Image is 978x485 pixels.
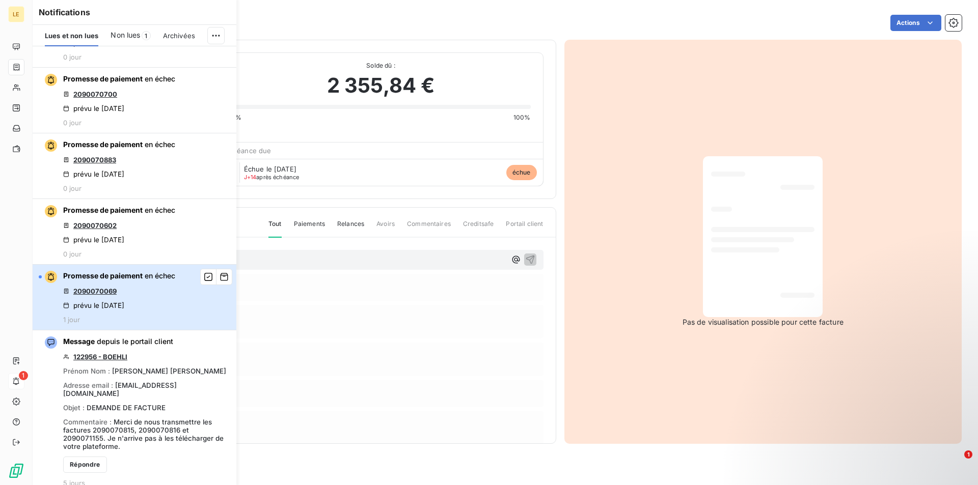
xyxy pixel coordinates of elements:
span: Promesse de paiement [63,140,143,149]
img: Logo LeanPay [8,463,24,479]
div: Commentaire : [63,418,230,450]
span: [PERSON_NAME] [PERSON_NAME] [112,367,226,375]
span: échue [506,165,537,180]
span: 0 jour [63,184,81,192]
span: Tout [268,219,282,238]
span: J+14 [244,174,257,181]
span: Portail client [506,219,543,237]
span: Commentaires [407,219,451,237]
span: Lues et non lues [45,32,98,40]
span: 1 [19,371,28,380]
span: Non lues [111,30,140,40]
span: Promesse de paiement [63,74,143,83]
a: 2090070602 [73,221,117,230]
span: 1 [964,450,972,459]
div: LE [8,6,24,22]
a: 122956 - BOEHLI [73,353,127,361]
button: Promesse de paiement en échec2090070883prévu le [DATE]0 jour [33,133,236,199]
iframe: Intercom notifications message [774,386,978,458]
span: Pas de visualisation possible pour cette facture [683,317,844,327]
span: en échec [145,206,175,214]
span: Creditsafe [463,219,494,237]
span: Archivées [163,32,195,40]
div: Adresse email : [63,381,230,397]
span: en échec [145,140,175,149]
span: depuis le portail client [63,336,173,347]
div: Objet : [63,404,166,412]
span: Échue le [DATE] [244,165,296,173]
span: Échéance due [225,147,271,155]
div: prévu le [DATE] [63,301,124,309]
a: 2090070700 [73,90,117,98]
span: 2 355,84 € [327,70,435,101]
button: Actions [890,15,941,31]
div: prévu le [DATE] [63,236,124,244]
div: Prénom Nom : [63,367,226,375]
span: en échec [145,271,175,280]
span: 1 [142,31,151,40]
span: [EMAIL_ADDRESS][DOMAIN_NAME] [63,381,177,397]
a: 2090070883 [73,156,116,164]
span: Relances [337,219,364,237]
span: 0 jour [63,250,81,258]
span: Merci de nous transmettre les factures 2090070815, 2090070816 et 2090071155. Je n'arrive pas à le... [63,418,224,450]
iframe: Intercom live chat [943,450,968,475]
span: Solde dû : [231,61,531,70]
button: Promesse de paiement en échec2090070069prévu le [DATE]1 jour [33,265,236,330]
span: Promesse de paiement [63,206,143,214]
span: Promesse de paiement [63,271,143,280]
span: Avoirs [376,219,395,237]
div: prévu le [DATE] [63,104,124,112]
span: DEMANDE DE FACTURE [87,404,166,412]
span: 100% [513,113,531,122]
a: 2090070069 [73,287,117,295]
button: Promesse de paiement en échec2090070700prévu le [DATE]0 jour [33,68,236,133]
span: 0 jour [63,119,81,127]
span: 0 jour [63,53,81,61]
h6: Notifications [39,6,230,18]
span: 1 jour [63,316,80,324]
span: Message [63,337,95,346]
button: Promesse de paiement en échec2090070602prévu le [DATE]0 jour [33,199,236,265]
span: en échec [145,74,175,83]
span: après échéance [244,174,300,180]
div: prévu le [DATE] [63,170,124,178]
span: Paiements [294,219,325,237]
button: Répondre [63,457,107,473]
